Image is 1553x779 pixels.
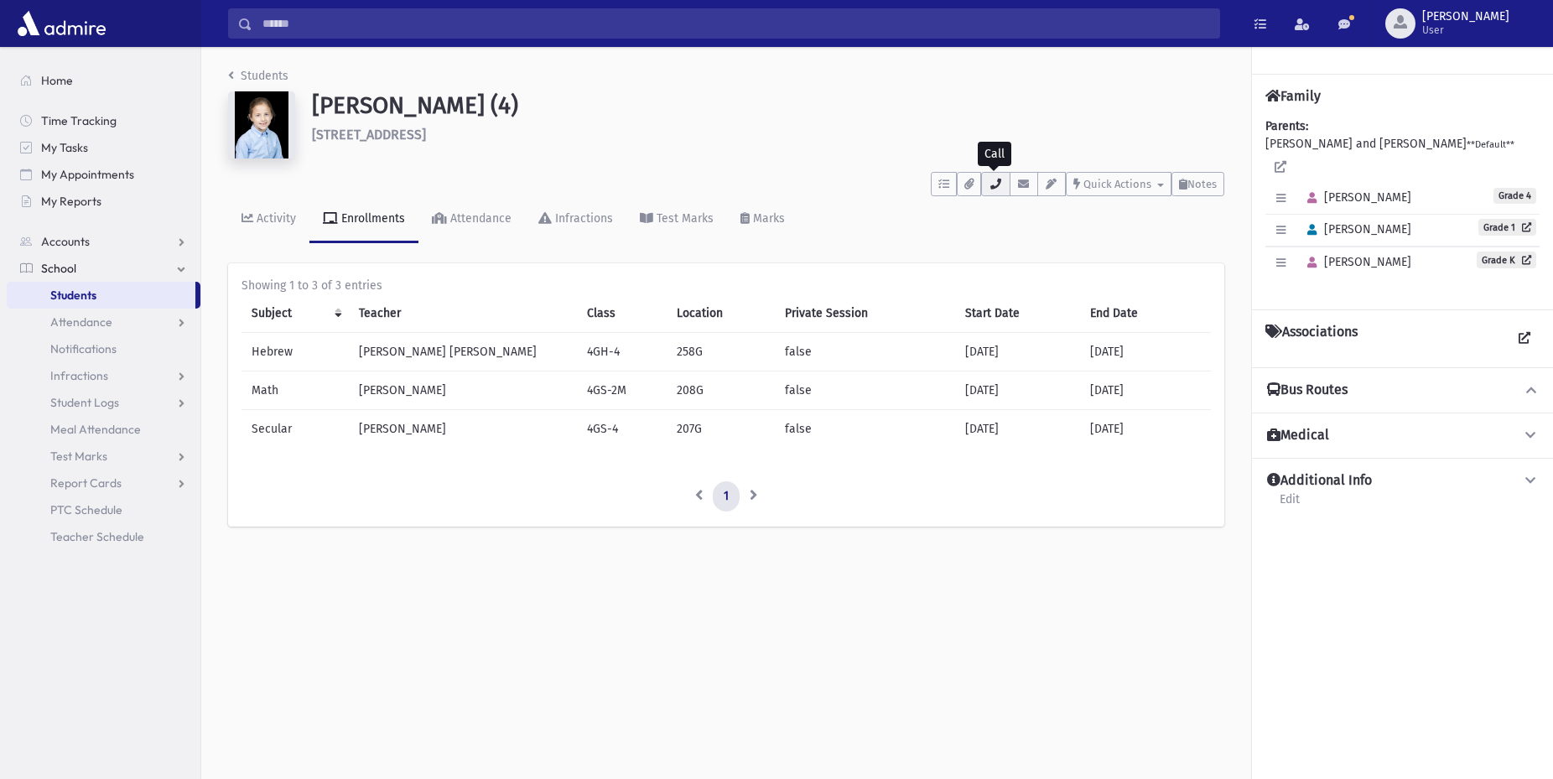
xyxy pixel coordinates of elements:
span: Test Marks [50,449,107,464]
a: View all Associations [1509,324,1540,354]
th: Subject [242,294,349,333]
a: Student Logs [7,389,200,416]
a: Home [7,67,200,94]
button: Medical [1265,427,1540,444]
span: [PERSON_NAME] [1300,255,1411,269]
a: Attendance [7,309,200,335]
span: Quick Actions [1083,178,1151,190]
div: Test Marks [653,211,714,226]
a: Grade K [1477,252,1536,268]
span: Students [50,288,96,303]
h1: [PERSON_NAME] (4) [312,91,1224,120]
b: Parents: [1265,119,1308,133]
td: 258G [667,333,775,371]
a: Infractions [7,362,200,389]
a: Time Tracking [7,107,200,134]
h4: Medical [1267,427,1329,444]
a: My Reports [7,188,200,215]
td: [DATE] [955,333,1081,371]
td: [DATE] [1080,333,1211,371]
a: Marks [727,196,798,243]
a: Infractions [525,196,626,243]
a: Test Marks [626,196,727,243]
nav: breadcrumb [228,67,288,91]
img: AdmirePro [13,7,110,40]
a: Students [228,69,288,83]
div: Infractions [552,211,613,226]
a: Enrollments [309,196,418,243]
span: Home [41,73,73,88]
td: [DATE] [1080,410,1211,449]
span: Attendance [50,314,112,330]
input: Search [252,8,1219,39]
td: 4GH-4 [577,333,667,371]
span: Infractions [50,368,108,383]
span: Meal Attendance [50,422,141,437]
th: Location [667,294,775,333]
span: [PERSON_NAME] [1300,190,1411,205]
div: Enrollments [338,211,405,226]
span: [PERSON_NAME] [1300,222,1411,236]
h4: Family [1265,88,1321,104]
div: Call [978,142,1011,166]
a: Notifications [7,335,200,362]
span: My Tasks [41,140,88,155]
a: Students [7,282,195,309]
div: Attendance [447,211,512,226]
a: Edit [1279,490,1301,520]
a: Teacher Schedule [7,523,200,550]
td: [DATE] [955,371,1081,410]
span: Report Cards [50,475,122,491]
a: Accounts [7,228,200,255]
td: [PERSON_NAME] [349,371,577,410]
th: Private Session [775,294,954,333]
td: Math [242,371,349,410]
span: Time Tracking [41,113,117,128]
h4: Bus Routes [1267,382,1348,399]
span: Notifications [50,341,117,356]
a: Grade 1 [1478,219,1536,236]
div: Activity [253,211,296,226]
td: Secular [242,410,349,449]
td: false [775,410,954,449]
td: [DATE] [955,410,1081,449]
button: Additional Info [1265,472,1540,490]
td: [PERSON_NAME] [349,410,577,449]
a: School [7,255,200,282]
button: Quick Actions [1066,172,1171,196]
div: Marks [750,211,785,226]
a: Activity [228,196,309,243]
span: Student Logs [50,395,119,410]
span: My Reports [41,194,101,209]
span: School [41,261,76,276]
a: PTC Schedule [7,496,200,523]
td: false [775,333,954,371]
a: My Appointments [7,161,200,188]
span: Teacher Schedule [50,529,144,544]
a: Attendance [418,196,525,243]
a: Meal Attendance [7,416,200,443]
a: Report Cards [7,470,200,496]
td: 4GS-4 [577,410,667,449]
button: Notes [1171,172,1224,196]
td: [PERSON_NAME] [PERSON_NAME] [349,333,577,371]
div: [PERSON_NAME] and [PERSON_NAME] [1265,117,1540,296]
img: 2QAAAAAAAAAAAAAAAAAAAAAAAAAAAAAAAAAAAAAAAAAAAAAAAAAAAAAAAAAAAAAAAAAAAAAAAAAAAAAAAAAAAAAAAAAAAAAAA... [228,91,295,158]
h4: Associations [1265,324,1358,354]
th: Class [577,294,667,333]
td: [DATE] [1080,371,1211,410]
span: Grade 4 [1493,188,1536,204]
span: My Appointments [41,167,134,182]
td: Hebrew [242,333,349,371]
span: Accounts [41,234,90,249]
th: Teacher [349,294,577,333]
a: My Tasks [7,134,200,161]
a: 1 [713,481,740,512]
td: 207G [667,410,775,449]
h4: Additional Info [1267,472,1372,490]
td: false [775,371,954,410]
span: User [1422,23,1509,37]
td: 4GS-2M [577,371,667,410]
a: Test Marks [7,443,200,470]
th: End Date [1080,294,1211,333]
